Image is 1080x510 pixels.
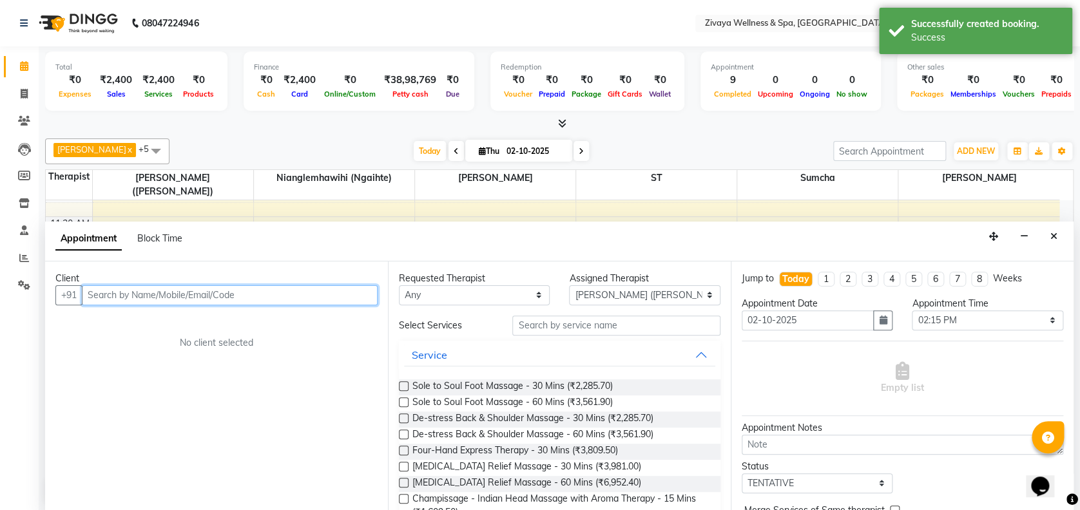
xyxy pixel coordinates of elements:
span: Appointment [55,227,122,250]
button: Close [1045,227,1063,247]
div: ₹0 [535,73,568,88]
div: 0 [755,73,796,88]
div: Requested Therapist [399,272,550,285]
span: Services [141,90,176,99]
span: Thu [476,146,503,156]
span: Upcoming [755,90,796,99]
span: De-stress Back & Shoulder Massage - 60 Mins (₹3,561.90) [412,428,653,444]
button: ADD NEW [954,142,998,160]
span: Expenses [55,90,95,99]
div: Therapist [46,170,92,184]
div: Select Services [389,319,503,332]
div: Total [55,62,217,73]
div: ₹0 [907,73,947,88]
span: ADD NEW [957,146,995,156]
div: ₹2,400 [137,73,180,88]
div: ₹2,400 [278,73,321,88]
div: ₹0 [568,73,604,88]
span: Nianglemhawihi (Ngaihte) [254,170,414,186]
div: ₹0 [55,73,95,88]
span: [MEDICAL_DATA] Relief Massage - 60 Mins (₹6,952.40) [412,476,641,492]
span: Sales [104,90,129,99]
button: Service [404,343,715,366]
button: +91 [55,285,82,305]
div: ₹2,400 [95,73,137,88]
input: 2025-10-02 [503,142,567,161]
span: [PERSON_NAME] ([PERSON_NAME]) [93,170,253,200]
div: No client selected [86,336,347,350]
div: Weeks [993,272,1022,285]
span: [PERSON_NAME] [898,170,1059,186]
span: Petty cash [389,90,432,99]
div: Status [742,460,892,473]
span: [PERSON_NAME] [415,170,575,186]
div: ₹0 [441,73,464,88]
div: Redemption [501,62,674,73]
span: Cash [254,90,278,99]
div: 0 [833,73,871,88]
div: 0 [796,73,833,88]
span: Ongoing [796,90,833,99]
div: ₹38,98,769 [379,73,441,88]
span: Sole to Soul Foot Massage - 60 Mins (₹3,561.90) [412,395,613,411]
div: ₹0 [999,73,1038,88]
b: 08047224946 [142,5,198,41]
span: Prepaids [1038,90,1075,99]
span: Online/Custom [321,90,379,99]
div: ₹0 [947,73,999,88]
div: ₹0 [646,73,674,88]
div: Appointment Notes [742,421,1063,435]
span: Four-Hand Express Therapy - 30 Mins (₹3,809.50) [412,444,618,460]
span: Card [288,90,311,99]
li: 7 [949,272,966,287]
div: ₹0 [604,73,646,88]
span: Vouchers [999,90,1038,99]
div: ₹0 [501,73,535,88]
li: 4 [883,272,900,287]
span: No show [833,90,871,99]
div: Appointment Time [912,297,1063,310]
li: 6 [927,272,944,287]
iframe: chat widget [1026,458,1067,497]
li: 1 [818,272,834,287]
div: Client [55,272,378,285]
span: Products [180,90,217,99]
div: 9 [711,73,755,88]
input: Search by service name [512,316,720,335]
li: 5 [905,272,922,287]
div: Appointment Date [742,297,892,310]
div: Successfully created booking. [911,17,1063,31]
span: Prepaid [535,90,568,99]
div: ₹0 [321,73,379,88]
span: Memberships [947,90,999,99]
div: Jump to [742,272,774,285]
span: Block Time [137,232,182,244]
div: Today [782,272,809,286]
div: 11:30 AM [48,217,92,231]
span: Today [414,141,446,161]
span: Empty list [881,362,924,395]
div: Success [911,31,1063,44]
span: ST [576,170,737,186]
li: 2 [840,272,856,287]
span: Due [443,90,463,99]
input: yyyy-mm-dd [742,310,874,330]
span: Sumcha [737,170,898,186]
div: Finance [254,62,464,73]
span: Wallet [646,90,674,99]
span: Sole to Soul Foot Massage - 30 Mins (₹2,285.70) [412,379,613,395]
span: Voucher [501,90,535,99]
div: ₹0 [1038,73,1075,88]
a: x [126,144,132,155]
span: Gift Cards [604,90,646,99]
div: ₹0 [254,73,278,88]
input: Search Appointment [833,141,946,161]
li: 8 [971,272,988,287]
div: Appointment [711,62,871,73]
span: De-stress Back & Shoulder Massage - 30 Mins (₹2,285.70) [412,411,653,428]
span: [MEDICAL_DATA] Relief Massage - 30 Mins (₹3,981.00) [412,460,641,476]
span: Packages [907,90,947,99]
span: +5 [139,144,159,154]
div: Service [412,347,447,363]
span: [PERSON_NAME] [57,144,126,155]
